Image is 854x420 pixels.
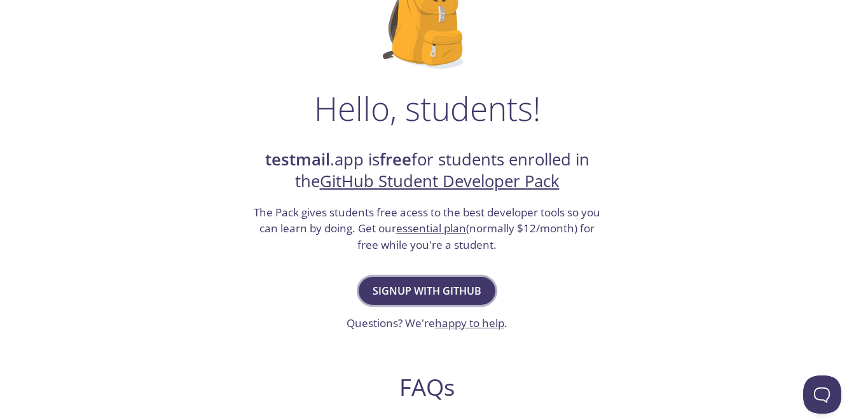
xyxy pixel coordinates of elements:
a: essential plan [396,221,466,235]
strong: testmail [265,148,330,171]
strong: free [380,148,411,171]
a: GitHub Student Developer Pack [320,170,560,192]
iframe: Help Scout Beacon - Open [803,375,841,414]
button: Signup with GitHub [359,277,495,305]
span: Signup with GitHub [373,282,481,300]
h3: The Pack gives students free acess to the best developer tools so you can learn by doing. Get our... [252,204,602,253]
a: happy to help [435,316,504,330]
h2: .app is for students enrolled in the [252,149,602,193]
h2: FAQs [183,373,671,402]
h1: Hello, students! [314,89,541,127]
h3: Questions? We're . [347,315,507,332]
